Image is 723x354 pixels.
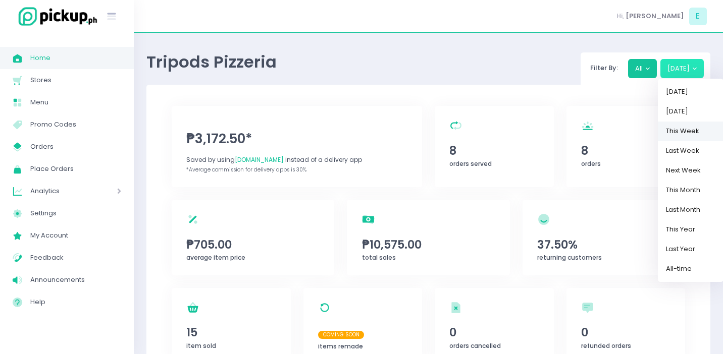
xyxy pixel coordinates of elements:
[660,59,704,78] button: [DATE]
[347,200,509,275] a: ₱10,575.00total sales
[362,236,495,253] span: ₱10,575.00
[186,155,407,164] div: Saved by using instead of a delivery app
[235,155,284,164] span: [DOMAIN_NAME]
[146,50,277,73] span: Tripods Pizzeria
[30,251,121,264] span: Feedback
[186,253,245,262] span: average item price
[581,341,631,350] span: refunded orders
[566,106,686,187] a: 8orders
[537,236,670,253] span: 37.50%
[186,129,407,149] span: ₱3,172.50*
[318,331,365,339] span: Coming Soon
[689,8,707,25] span: E
[581,324,670,341] span: 0
[362,253,396,262] span: total sales
[172,200,334,275] a: ₱705.00average item price
[30,96,121,109] span: Menu
[30,296,121,309] span: Help
[449,324,539,341] span: 0
[186,166,306,173] span: *Average commission for delivery apps is 30%
[587,63,622,73] span: Filter By:
[186,324,276,341] span: 15
[30,207,121,220] span: Settings
[30,162,121,175] span: Place Orders
[186,341,216,350] span: item sold
[581,159,601,168] span: orders
[30,229,121,242] span: My Account
[449,159,492,168] span: orders served
[30,273,121,286] span: Announcements
[30,74,121,87] span: Stores
[581,142,670,159] span: 8
[628,59,657,78] button: All
[30,51,121,65] span: Home
[30,140,121,153] span: Orders
[523,200,685,275] a: 37.50%returning customers
[318,342,363,350] span: items remade
[30,185,88,198] span: Analytics
[435,106,554,187] a: 8orders served
[616,11,624,21] span: Hi,
[186,236,320,253] span: ₱705.00
[449,341,501,350] span: orders cancelled
[626,11,684,21] span: [PERSON_NAME]
[13,6,98,27] img: logo
[449,142,539,159] span: 8
[537,253,602,262] span: returning customers
[30,118,121,131] span: Promo Codes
